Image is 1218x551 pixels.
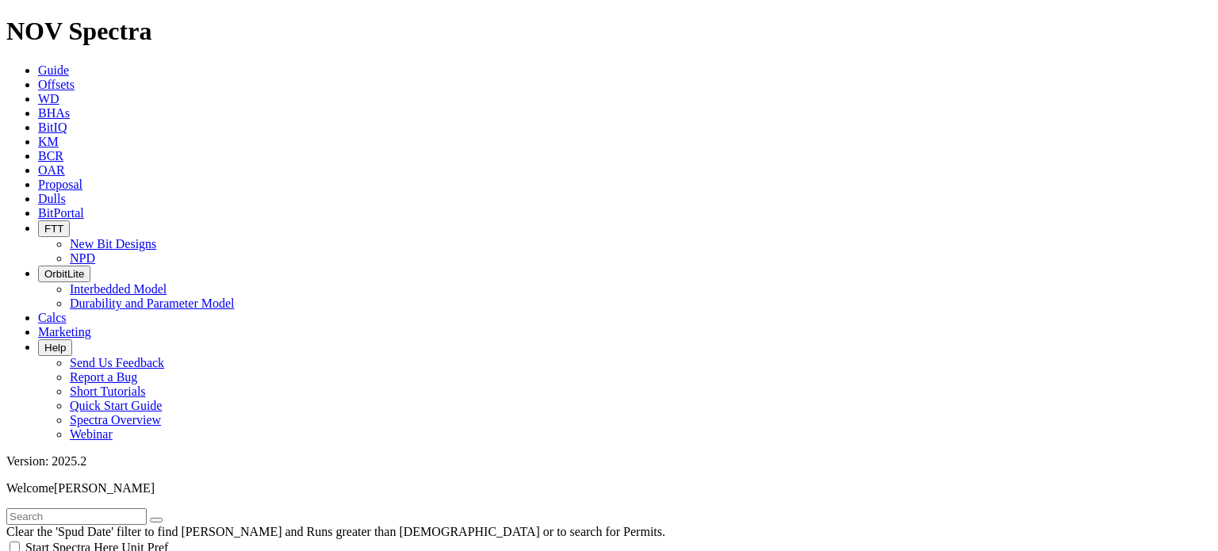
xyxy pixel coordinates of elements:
[38,135,59,148] a: KM
[54,481,155,495] span: [PERSON_NAME]
[70,370,137,384] a: Report a Bug
[70,251,95,265] a: NPD
[38,339,72,356] button: Help
[70,399,162,412] a: Quick Start Guide
[6,481,1212,496] p: Welcome
[38,92,59,105] a: WD
[70,427,113,441] a: Webinar
[38,63,69,77] a: Guide
[38,178,82,191] a: Proposal
[6,454,1212,469] div: Version: 2025.2
[38,325,91,339] a: Marketing
[70,282,167,296] a: Interbedded Model
[44,342,66,354] span: Help
[38,78,75,91] a: Offsets
[38,192,66,205] a: Dulls
[38,149,63,163] a: BCR
[6,508,147,525] input: Search
[38,220,70,237] button: FTT
[38,106,70,120] a: BHAs
[38,311,67,324] a: Calcs
[70,413,161,427] a: Spectra Overview
[38,163,65,177] a: OAR
[6,525,665,538] span: Clear the 'Spud Date' filter to find [PERSON_NAME] and Runs greater than [DEMOGRAPHIC_DATA] or to...
[38,266,90,282] button: OrbitLite
[44,223,63,235] span: FTT
[70,237,156,251] a: New Bit Designs
[70,356,164,369] a: Send Us Feedback
[70,297,235,310] a: Durability and Parameter Model
[6,17,1212,46] h1: NOV Spectra
[70,385,146,398] a: Short Tutorials
[38,121,67,134] a: BitIQ
[44,268,84,280] span: OrbitLite
[38,206,84,220] a: BitPortal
